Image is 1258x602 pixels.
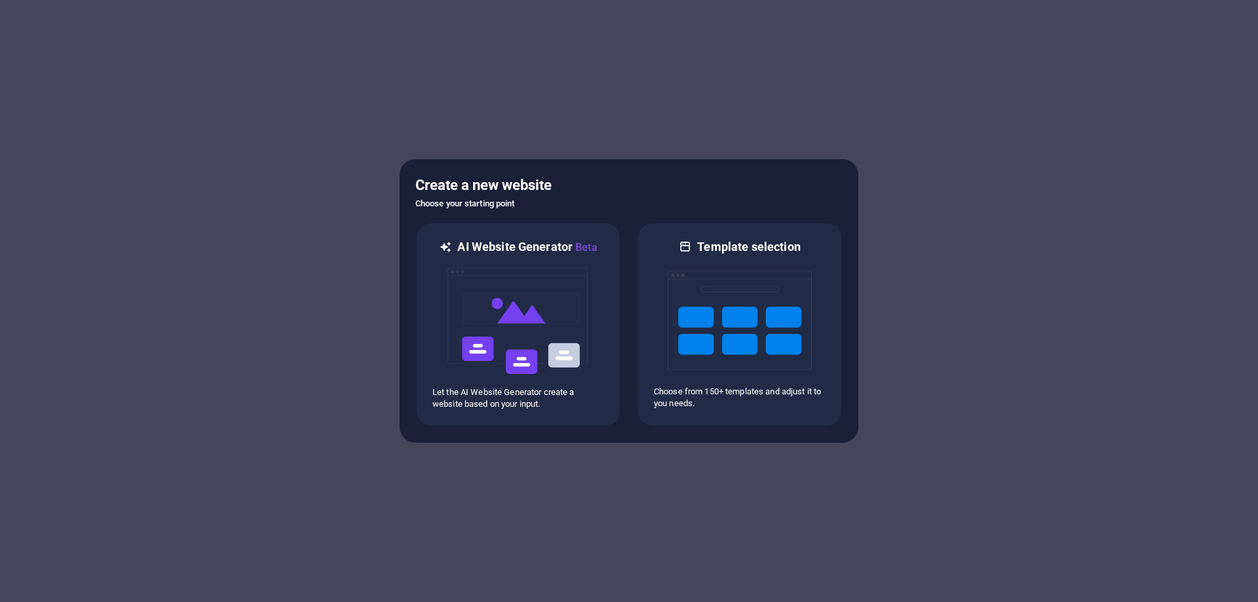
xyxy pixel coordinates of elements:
[446,255,590,386] img: ai
[573,241,598,254] span: Beta
[415,175,843,196] h5: Create a new website
[415,196,843,212] h6: Choose your starting point
[432,386,604,410] p: Let the AI Website Generator create a website based on your input.
[457,239,597,255] h6: AI Website Generator
[415,222,621,427] div: AI Website GeneratorBetaaiLet the AI Website Generator create a website based on your input.
[654,386,826,409] p: Choose from 150+ templates and adjust it to you needs.
[697,239,800,255] h6: Template selection
[637,222,843,427] div: Template selectionChoose from 150+ templates and adjust it to you needs.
